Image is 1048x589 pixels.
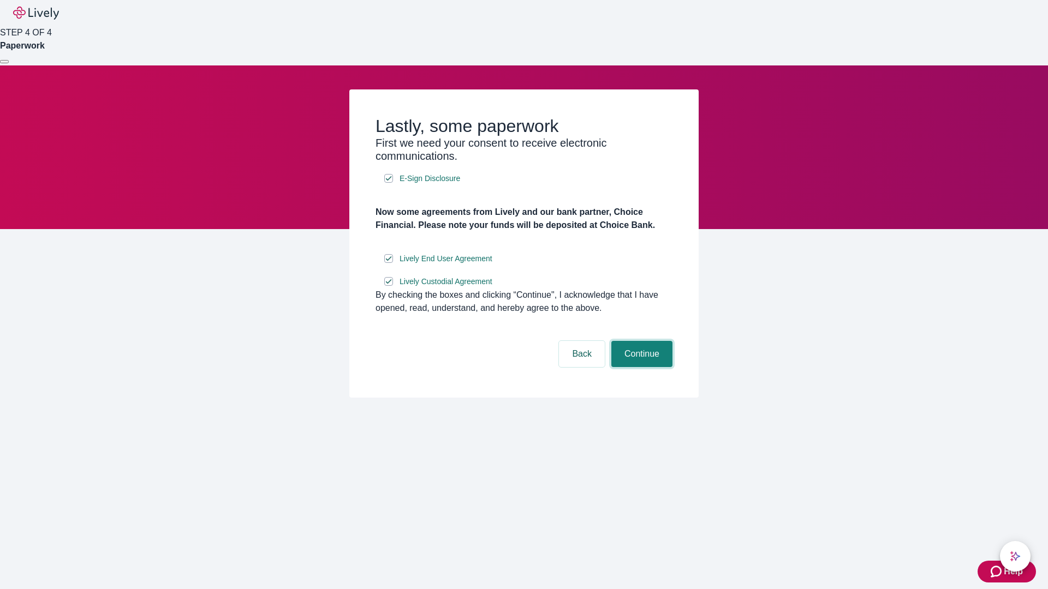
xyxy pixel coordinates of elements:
[400,173,460,184] span: E-Sign Disclosure
[376,206,672,232] h4: Now some agreements from Lively and our bank partner, Choice Financial. Please note your funds wi...
[611,341,672,367] button: Continue
[1000,541,1031,572] button: chat
[400,253,492,265] span: Lively End User Agreement
[559,341,605,367] button: Back
[397,172,462,185] a: e-sign disclosure document
[1010,551,1021,562] svg: Lively AI Assistant
[1004,565,1023,578] span: Help
[376,136,672,163] h3: First we need your consent to receive electronic communications.
[991,565,1004,578] svg: Zendesk support icon
[397,252,495,266] a: e-sign disclosure document
[397,275,495,289] a: e-sign disclosure document
[978,561,1036,582] button: Zendesk support iconHelp
[13,7,59,20] img: Lively
[376,116,672,136] h2: Lastly, some paperwork
[400,276,492,287] span: Lively Custodial Agreement
[376,289,672,315] div: By checking the boxes and clicking “Continue", I acknowledge that I have opened, read, understand...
